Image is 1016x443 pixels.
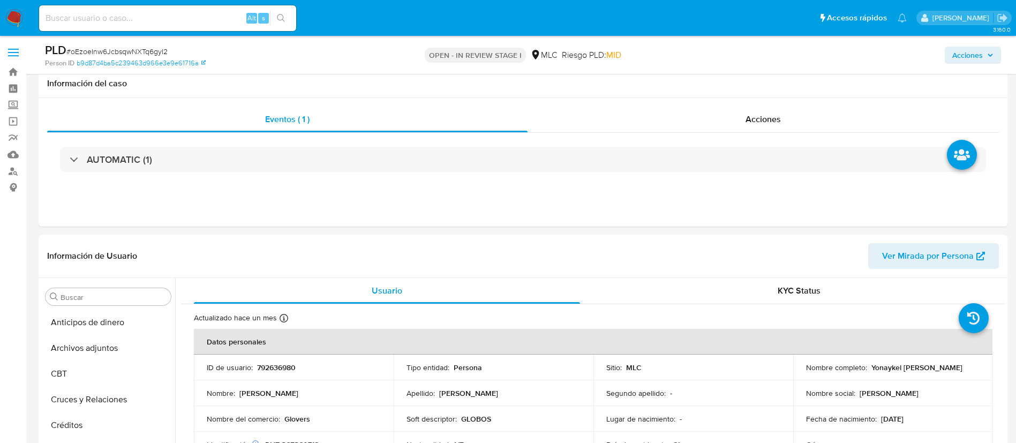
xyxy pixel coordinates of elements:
[806,363,867,372] p: Nombre completo :
[265,113,310,125] span: Eventos ( 1 )
[562,49,621,61] span: Riesgo PLD:
[881,414,904,424] p: [DATE]
[871,363,962,372] p: Yonaykel [PERSON_NAME]
[868,243,999,269] button: Ver Mirada por Persona
[945,47,1001,64] button: Acciones
[194,313,277,323] p: Actualizado hace un mes
[997,12,1008,24] a: Salir
[270,11,292,26] button: search-icon
[77,58,206,68] a: b9d87d4ba5c239463d966e3e9e61716a
[41,387,175,412] button: Cruces y Relaciones
[61,292,167,302] input: Buscar
[952,47,983,64] span: Acciones
[806,388,855,398] p: Nombre social :
[50,292,58,301] button: Buscar
[461,414,491,424] p: GLOBOS
[262,13,265,23] span: s
[284,414,310,424] p: Glovers
[45,41,66,58] b: PLD
[41,361,175,387] button: CBT
[41,335,175,361] button: Archivos adjuntos
[247,13,256,23] span: Alt
[680,414,682,424] p: -
[425,48,526,63] p: OPEN - IN REVIEW STAGE I
[898,13,907,22] a: Notificaciones
[207,414,280,424] p: Nombre del comercio :
[257,363,296,372] p: 792636980
[882,243,974,269] span: Ver Mirada por Persona
[454,363,482,372] p: Persona
[407,388,435,398] p: Apellido :
[606,49,621,61] span: MID
[41,310,175,335] button: Anticipos de dinero
[407,414,457,424] p: Soft descriptor :
[606,363,622,372] p: Sitio :
[439,388,498,398] p: [PERSON_NAME]
[606,414,675,424] p: Lugar de nacimiento :
[530,49,558,61] div: MLC
[47,251,137,261] h1: Información de Usuario
[372,284,402,297] span: Usuario
[207,388,235,398] p: Nombre :
[626,363,642,372] p: MLC
[45,58,74,68] b: Person ID
[806,414,877,424] p: Fecha de nacimiento :
[778,284,821,297] span: KYC Status
[194,329,992,355] th: Datos personales
[827,12,887,24] span: Accesos rápidos
[407,363,449,372] p: Tipo entidad :
[670,388,672,398] p: -
[932,13,993,23] p: aline.magdaleno@mercadolibre.com
[66,46,168,57] span: # oEzoeInw6JcbsqwNXTq6gyI2
[87,154,152,166] h3: AUTOMATIC (1)
[60,147,986,172] div: AUTOMATIC (1)
[606,388,666,398] p: Segundo apellido :
[239,388,298,398] p: [PERSON_NAME]
[47,78,999,89] h1: Información del caso
[746,113,781,125] span: Acciones
[39,11,296,25] input: Buscar usuario o caso...
[860,388,919,398] p: [PERSON_NAME]
[207,363,253,372] p: ID de usuario :
[41,412,175,438] button: Créditos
